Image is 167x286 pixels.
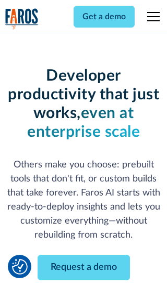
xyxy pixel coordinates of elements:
img: Logo of the analytics and reporting company Faros. [5,8,39,30]
div: menu [141,4,162,29]
strong: Developer productivity that just works, [8,68,159,121]
button: Cookie Settings [12,259,28,275]
p: Others make you choose: prebuilt tools that don't fit, or custom builds that take forever. Faros ... [5,158,162,242]
a: Request a demo [38,255,130,280]
a: Get a demo [74,6,135,28]
img: Revisit consent button [12,259,28,275]
a: home [5,8,39,30]
strong: even at enterprise scale [27,106,140,140]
